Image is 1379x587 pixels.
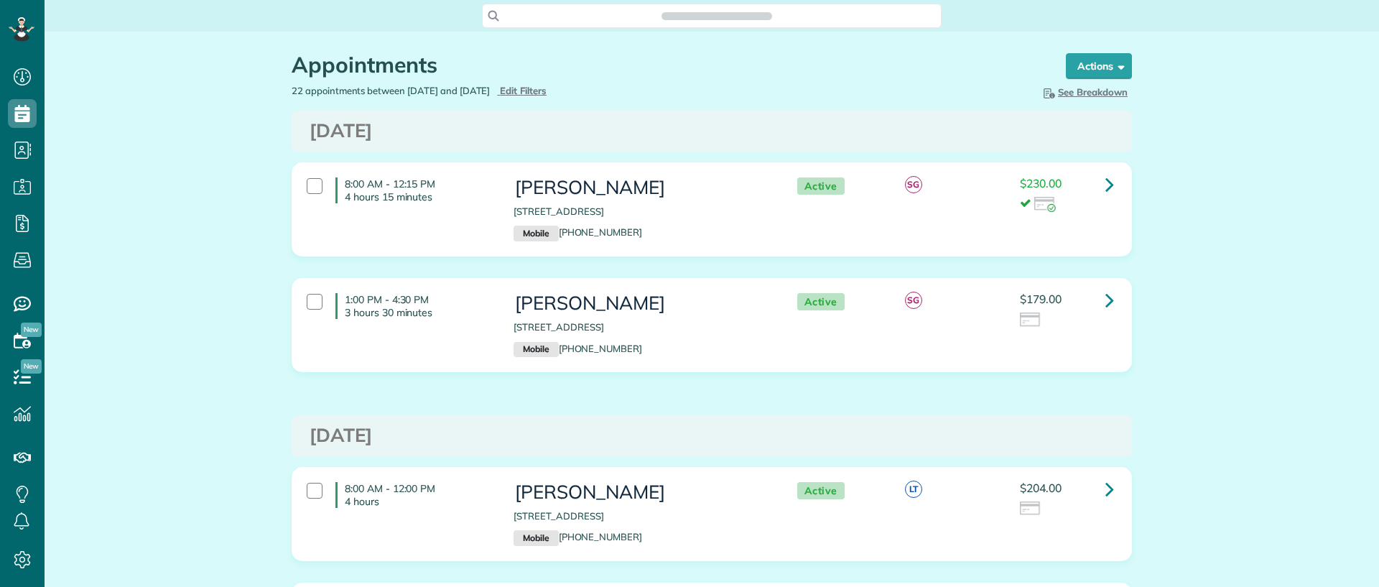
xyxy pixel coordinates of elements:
h3: [PERSON_NAME] [514,177,768,198]
a: Mobile[PHONE_NUMBER] [514,343,642,354]
p: 4 hours [345,495,492,508]
span: Active [797,293,845,311]
a: Mobile[PHONE_NUMBER] [514,531,642,542]
h4: 1:00 PM - 4:30 PM [335,293,492,319]
span: Active [797,177,845,195]
h3: [DATE] [310,425,1114,446]
span: SG [905,176,922,193]
h3: [DATE] [310,121,1114,142]
span: New [21,359,42,374]
img: icon_credit_card_neutral-3d9a980bd25ce6dbb0f2033d7200983694762465c175678fcbc2d8f4bc43548e.png [1020,313,1041,328]
button: See Breakdown [1036,84,1132,100]
img: icon_credit_card_success-27c2c4fc500a7f1a58a13ef14842cb958d03041fefb464fd2e53c949a5770e83.png [1034,197,1056,213]
p: 3 hours 30 minutes [345,306,492,319]
small: Mobile [514,342,558,358]
div: 22 appointments between [DATE] and [DATE] [281,84,712,98]
span: Active [797,482,845,500]
span: Search ZenMaid… [676,9,757,23]
a: Mobile[PHONE_NUMBER] [514,226,642,238]
span: New [21,323,42,337]
small: Mobile [514,530,558,546]
p: [STREET_ADDRESS] [514,205,768,218]
span: $230.00 [1020,176,1062,190]
a: Edit Filters [497,85,547,96]
p: [STREET_ADDRESS] [514,320,768,334]
h1: Appointments [292,53,1039,77]
small: Mobile [514,226,558,241]
span: LT [905,481,922,498]
h4: 8:00 AM - 12:15 PM [335,177,492,203]
img: icon_credit_card_neutral-3d9a980bd25ce6dbb0f2033d7200983694762465c175678fcbc2d8f4bc43548e.png [1020,502,1041,517]
p: [STREET_ADDRESS] [514,509,768,523]
span: $179.00 [1020,292,1062,306]
button: Actions [1066,53,1132,79]
span: $204.00 [1020,481,1062,495]
p: 4 hours 15 minutes [345,190,492,203]
h3: [PERSON_NAME] [514,293,768,314]
span: SG [905,292,922,309]
span: See Breakdown [1041,86,1128,98]
h3: [PERSON_NAME] [514,482,768,503]
h4: 8:00 AM - 12:00 PM [335,482,492,508]
span: Edit Filters [500,85,547,96]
